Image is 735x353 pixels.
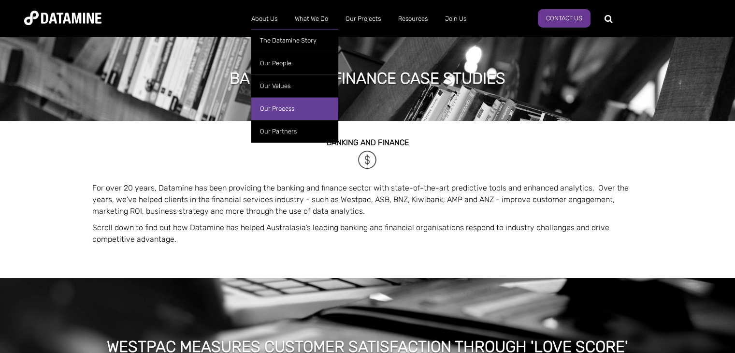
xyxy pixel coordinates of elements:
[538,9,591,28] a: Contact Us
[92,138,643,147] h2: BANKING and FINANCE
[251,120,338,143] a: Our Partners
[286,6,337,31] a: What We Do
[230,68,505,89] h1: Banking and finance case studies
[251,52,338,74] a: Our People
[243,6,286,31] a: About Us
[251,74,338,97] a: Our Values
[337,6,389,31] a: Our Projects
[357,149,378,171] img: Banking & Financial-1
[24,11,101,25] img: Datamine
[92,222,643,245] p: Scroll down to find out how Datamine has helped Australasia’s leading banking and financial organ...
[251,97,338,120] a: Our Process
[389,6,436,31] a: Resources
[436,6,475,31] a: Join Us
[92,182,643,217] p: For over 20 years, Datamine has been providing the banking and finance sector with state-of-the-a...
[251,29,338,52] a: The Datamine Story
